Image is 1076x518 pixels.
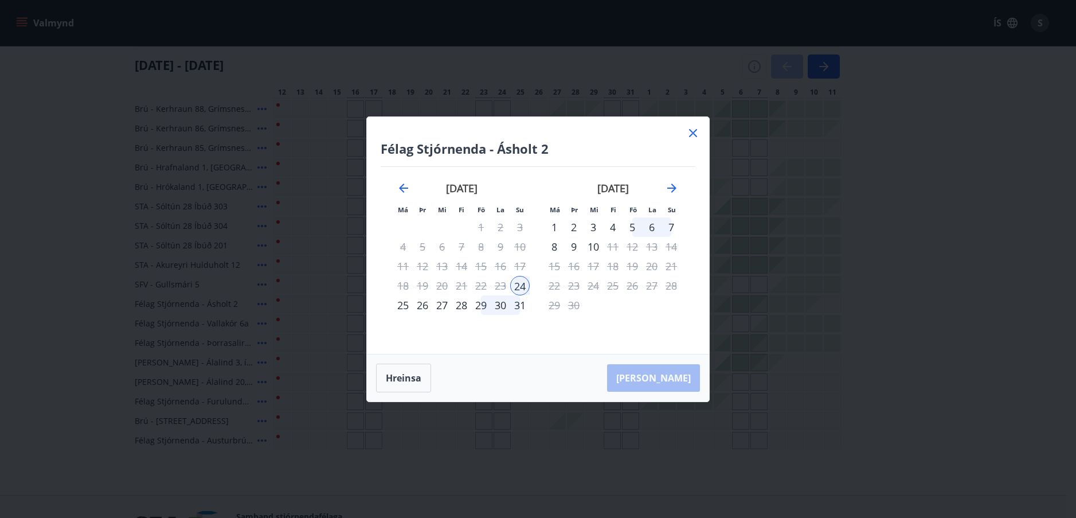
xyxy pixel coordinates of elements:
div: Calendar [381,167,695,340]
td: Selected as start date. sunnudagur, 24. ágúst 2025 [510,276,530,295]
td: Not available. sunnudagur, 10. ágúst 2025 [510,237,530,256]
td: Not available. laugardagur, 2. ágúst 2025 [491,217,510,237]
td: Not available. föstudagur, 26. september 2025 [623,276,642,295]
td: Choose miðvikudagur, 10. september 2025 as your check-out date. It’s available. [584,237,603,256]
strong: [DATE] [446,181,478,195]
div: 26 [413,295,432,315]
h4: Félag Stjórnenda - Ásholt 2 [381,140,695,157]
td: Not available. þriðjudagur, 19. ágúst 2025 [413,276,432,295]
td: Not available. þriðjudagur, 5. ágúst 2025 [413,237,432,256]
td: Not available. sunnudagur, 17. ágúst 2025 [510,256,530,276]
small: Fi [459,205,464,214]
td: Not available. mánudagur, 11. ágúst 2025 [393,256,413,276]
td: Not available. mánudagur, 15. september 2025 [545,256,564,276]
td: Not available. þriðjudagur, 16. september 2025 [564,256,584,276]
div: 29 [471,295,491,315]
small: Mi [590,205,598,214]
td: Not available. miðvikudagur, 6. ágúst 2025 [432,237,452,256]
td: Not available. sunnudagur, 3. ágúst 2025 [510,217,530,237]
div: 8 [545,237,564,256]
td: Not available. laugardagur, 16. ágúst 2025 [491,256,510,276]
td: Choose fimmtudagur, 4. september 2025 as your check-out date. It’s available. [603,217,623,237]
td: Not available. sunnudagur, 28. september 2025 [662,276,681,295]
div: 1 [545,217,564,237]
div: 27 [432,295,452,315]
td: Choose mánudagur, 8. september 2025 as your check-out date. It’s available. [545,237,564,256]
td: Not available. laugardagur, 23. ágúst 2025 [491,276,510,295]
small: Fö [629,205,637,214]
div: Move forward to switch to the next month. [665,181,679,195]
td: Choose mánudagur, 1. september 2025 as your check-out date. It’s available. [545,217,564,237]
td: Not available. föstudagur, 22. ágúst 2025 [471,276,491,295]
td: Choose miðvikudagur, 27. ágúst 2025 as your check-out date. It’s available. [432,295,452,315]
td: Choose miðvikudagur, 3. september 2025 as your check-out date. It’s available. [584,217,603,237]
td: Not available. þriðjudagur, 12. ágúst 2025 [413,256,432,276]
td: Not available. miðvikudagur, 17. september 2025 [584,256,603,276]
div: 6 [642,217,662,237]
div: 5 [623,217,642,237]
td: Not available. laugardagur, 13. september 2025 [642,237,662,256]
small: La [648,205,656,214]
small: Su [516,205,524,214]
td: Choose þriðjudagur, 9. september 2025 as your check-out date. It’s available. [564,237,584,256]
td: Not available. fimmtudagur, 11. september 2025 [603,237,623,256]
small: Fi [611,205,616,214]
small: Þr [571,205,578,214]
td: Choose fimmtudagur, 28. ágúst 2025 as your check-out date. It’s available. [452,295,471,315]
div: 30 [491,295,510,315]
small: Þr [419,205,426,214]
div: Move backward to switch to the previous month. [397,181,410,195]
td: Not available. miðvikudagur, 20. ágúst 2025 [432,276,452,295]
td: Not available. mánudagur, 29. september 2025 [545,295,564,315]
div: Aðeins útritun í boði [432,276,452,295]
div: 4 [603,217,623,237]
small: Su [668,205,676,214]
div: Aðeins útritun í boði [584,237,603,256]
td: Choose laugardagur, 6. september 2025 as your check-out date. It’s available. [642,217,662,237]
div: 9 [564,237,584,256]
td: Not available. föstudagur, 8. ágúst 2025 [471,237,491,256]
td: Not available. fimmtudagur, 25. september 2025 [603,276,623,295]
div: 25 [393,295,413,315]
td: Not available. fimmtudagur, 14. ágúst 2025 [452,256,471,276]
div: 28 [452,295,471,315]
td: Not available. föstudagur, 15. ágúst 2025 [471,256,491,276]
td: Choose föstudagur, 5. september 2025 as your check-out date. It’s available. [623,217,642,237]
td: Not available. föstudagur, 1. ágúst 2025 [471,217,491,237]
td: Not available. fimmtudagur, 7. ágúst 2025 [452,237,471,256]
td: Not available. sunnudagur, 21. september 2025 [662,256,681,276]
td: Not available. þriðjudagur, 23. september 2025 [564,276,584,295]
small: Má [550,205,560,214]
div: 3 [584,217,603,237]
td: Not available. mánudagur, 18. ágúst 2025 [393,276,413,295]
td: Not available. mánudagur, 22. september 2025 [545,276,564,295]
td: Not available. laugardagur, 9. ágúst 2025 [491,237,510,256]
td: Not available. miðvikudagur, 24. september 2025 [584,276,603,295]
td: Not available. laugardagur, 20. september 2025 [642,256,662,276]
div: 31 [510,295,530,315]
td: Choose laugardagur, 30. ágúst 2025 as your check-out date. It’s available. [491,295,510,315]
td: Not available. miðvikudagur, 13. ágúst 2025 [432,256,452,276]
small: Má [398,205,408,214]
td: Choose föstudagur, 29. ágúst 2025 as your check-out date. It’s available. [471,295,491,315]
td: Choose sunnudagur, 31. ágúst 2025 as your check-out date. It’s available. [510,295,530,315]
td: Choose sunnudagur, 7. september 2025 as your check-out date. It’s available. [662,217,681,237]
td: Not available. sunnudagur, 14. september 2025 [662,237,681,256]
small: Fö [478,205,485,214]
td: Choose þriðjudagur, 2. september 2025 as your check-out date. It’s available. [564,217,584,237]
td: Not available. föstudagur, 12. september 2025 [623,237,642,256]
td: Choose mánudagur, 25. ágúst 2025 as your check-out date. It’s available. [393,295,413,315]
small: Mi [438,205,447,214]
div: 2 [564,217,584,237]
td: Choose þriðjudagur, 26. ágúst 2025 as your check-out date. It’s available. [413,295,432,315]
td: Not available. fimmtudagur, 21. ágúst 2025 [452,276,471,295]
td: Not available. þriðjudagur, 30. september 2025 [564,295,584,315]
td: Not available. mánudagur, 4. ágúst 2025 [393,237,413,256]
td: Not available. fimmtudagur, 18. september 2025 [603,256,623,276]
small: La [496,205,504,214]
div: 7 [662,217,681,237]
div: Aðeins innritun í boði [510,276,530,295]
td: Not available. laugardagur, 27. september 2025 [642,276,662,295]
td: Not available. föstudagur, 19. september 2025 [623,256,642,276]
button: Hreinsa [376,364,431,392]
